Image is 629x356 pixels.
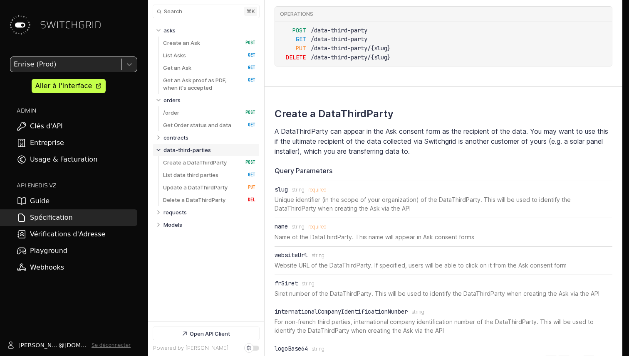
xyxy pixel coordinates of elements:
[163,74,255,94] a: Get an Ask proof as PDF, when it's accepted GET
[244,7,257,16] kbd: ⌘ k
[163,131,256,144] a: contracts
[311,35,367,44] span: /data-third-party
[275,308,408,315] div: internationalCompanyIdentificationNumber
[280,44,306,53] span: PUT
[308,187,327,193] div: required
[32,79,106,93] a: Aller à l'interface
[411,309,424,315] span: string
[148,20,264,322] nav: Table of contents for Api
[280,35,607,44] a: GET/data-third-party
[275,233,612,241] p: Name ot the DataThirdParty. This name will appear in Ask consent forms
[275,280,298,287] div: frSiret
[239,65,255,71] span: GET
[59,341,64,349] span: @
[153,327,259,340] a: Open API Client
[275,195,612,213] p: Unique identifier (in the scope of your organization) of the DataThirdParty. This will be used to...
[280,44,607,53] a: PUT/data-third-party/{slug}
[163,156,255,169] a: Create a DataThirdParty POST
[239,184,255,190] span: PUT
[246,346,251,351] div: Set dark mode
[163,146,211,154] p: data-third-parties
[280,53,607,62] a: DELETE/data-third-party/{slug}
[312,346,324,352] span: string
[92,342,131,349] button: Se déconnecter
[163,184,228,191] p: Update a DataThirdParty
[163,109,179,116] p: /order
[163,121,231,129] p: Get Order status and data
[280,53,306,62] span: DELETE
[163,94,256,106] a: orders
[163,206,256,219] a: requests
[163,37,255,49] a: Create an Ask POST
[275,317,612,335] p: For non-french third parties, international company identification number of the DataThirdParty. ...
[275,261,612,270] p: Website URL of the DataThirdParty. If specified, users will be able to click on it from the Ask c...
[163,134,188,141] p: contracts
[280,10,611,18] div: Operations
[163,209,187,216] p: requests
[275,108,394,120] h3: Create a DataThirdParty
[312,253,324,258] span: string
[163,49,255,61] a: List Asks GET
[239,77,255,83] span: GET
[292,224,305,230] span: string
[275,22,612,66] ul: data-third-parties endpoints
[163,64,191,71] p: Get an Ask
[163,24,256,37] a: asks
[163,39,200,47] p: Create an Ask
[275,252,308,258] div: websiteUrl
[40,18,102,32] span: SWITCHGRID
[163,61,255,74] a: Get an Ask GET
[239,172,255,178] span: GET
[163,181,255,194] a: Update a DataThirdParty PUT
[239,122,255,128] span: GET
[275,186,288,193] div: slug
[35,81,92,91] div: Aller à l'interface
[163,27,176,34] p: asks
[239,52,255,58] span: GET
[163,221,182,228] p: Models
[163,194,255,206] a: Delete a DataThirdParty DEL
[302,281,314,287] span: string
[308,224,327,230] div: required
[311,53,391,62] span: /data-third-party/{slug}
[18,341,59,349] span: [PERSON_NAME].marcilhacy
[17,181,137,189] h2: API ENEDIS v2
[292,187,305,193] span: string
[239,40,255,46] span: POST
[7,12,33,38] img: Switchgrid Logo
[311,26,367,35] span: /data-third-party
[275,289,612,298] p: Siret number of the DataThirdParty. This will be used to identify the DataThirdParty when creatin...
[239,110,255,115] span: POST
[17,106,137,115] h2: ADMIN
[163,196,225,204] p: Delete a DataThirdParty
[163,106,255,119] a: /order POST
[163,96,181,104] p: orders
[163,219,256,231] a: Models
[280,26,306,35] span: POST
[239,197,255,203] span: DEL
[153,345,228,351] a: Powered by [PERSON_NAME]
[163,76,237,91] p: Get an Ask proof as PDF, when it's accepted
[163,171,218,179] p: List data third parties
[163,159,227,166] p: Create a DataThirdParty
[275,166,612,176] div: Query Parameters
[280,35,306,44] span: GET
[163,119,255,131] a: Get Order status and data GET
[275,345,308,352] div: logoBase64
[64,341,88,349] span: [DOMAIN_NAME]
[163,52,186,59] p: List Asks
[163,144,256,156] a: data-third-parties
[239,160,255,165] span: POST
[164,8,182,15] span: Search
[163,169,255,181] a: List data third parties GET
[280,26,607,35] a: POST/data-third-party
[275,126,612,156] p: A DataThirdParty can appear in the Ask consent form as the recipient of the data. You may want to...
[275,223,288,230] div: name
[311,44,391,53] span: /data-third-party/{slug}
